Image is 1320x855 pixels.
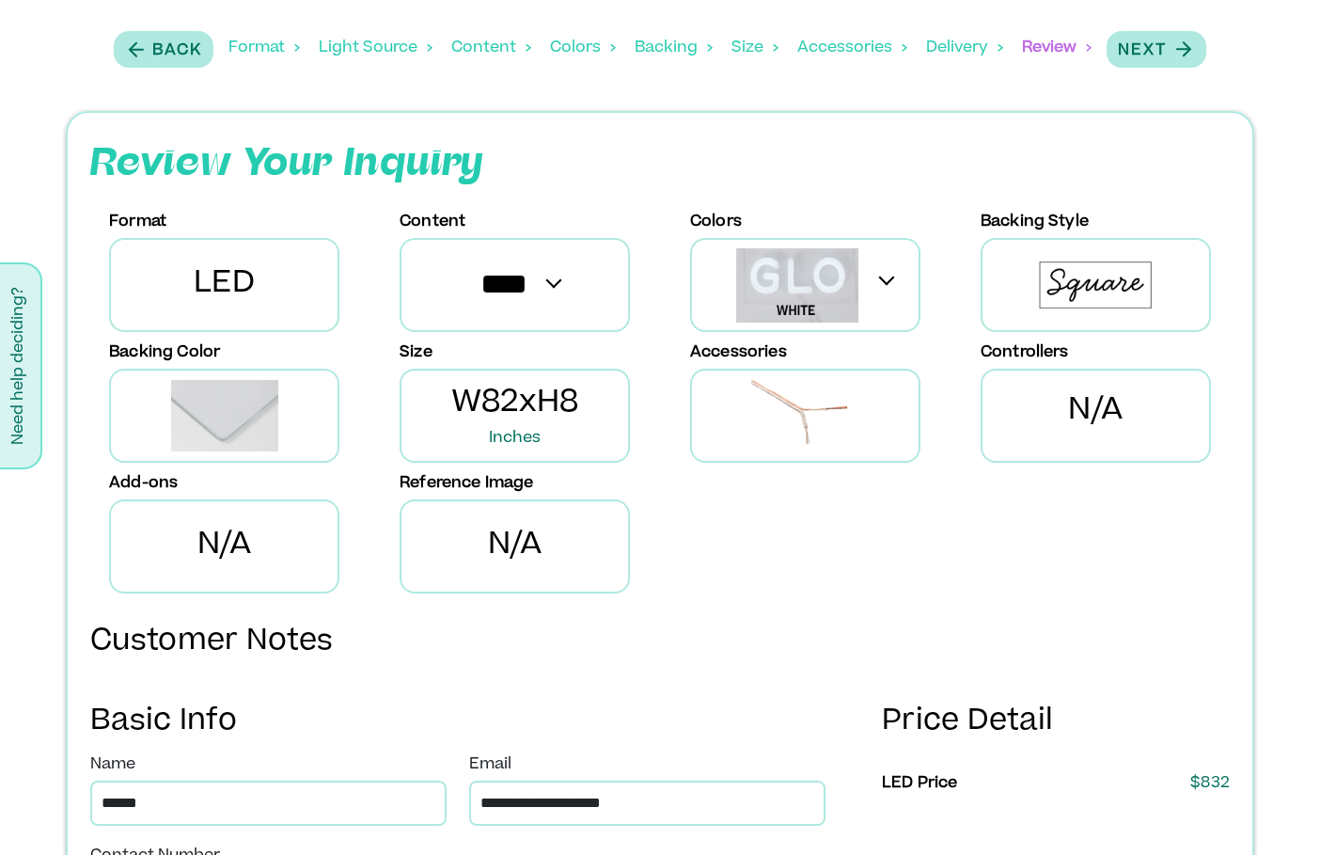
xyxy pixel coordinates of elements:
[635,19,713,77] div: Backing
[90,135,486,192] p: Review Your Inquiry
[90,702,825,744] p: Basic Info
[194,262,255,308] p: LED
[1107,31,1206,68] button: Next
[1118,40,1167,62] p: Next
[451,382,579,450] span: W82xH8
[488,524,542,569] p: N/A
[882,702,1230,744] p: Price Detail
[469,753,511,776] label: Email
[228,19,300,77] div: Format
[926,19,1003,77] div: Delivery
[1024,249,1167,321] img: Backing Img
[90,753,135,776] label: Name
[451,427,579,450] span: Inches
[1190,772,1230,795] p: $ 832
[690,341,787,364] p: Accessories
[736,247,858,323] img: Img Image https://glo-studio-resources.s3.amazonaws.com/4135ec46-bb3a-4577-8bdb-2106ab0575ea-LED%...
[400,341,432,364] p: Size
[400,472,533,495] p: Reference Image
[1022,19,1092,77] div: Review
[152,40,202,62] p: Back
[114,31,213,68] button: Back
[882,772,957,795] p: LED Price
[690,211,742,233] p: Colors
[90,622,1230,664] p: Customer Notes
[731,19,778,77] div: Size
[109,472,178,495] p: Add-ons
[109,211,166,233] p: Format
[197,524,252,569] p: N/A
[981,211,1089,233] p: Backing Style
[109,341,220,364] p: Backing Color
[451,19,531,77] div: Content
[550,19,616,77] div: Colors
[797,19,907,77] div: Accessories
[319,19,432,77] div: Light Source
[1068,389,1123,442] p: N/A
[400,211,465,233] p: Content
[981,341,1069,364] p: Controllers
